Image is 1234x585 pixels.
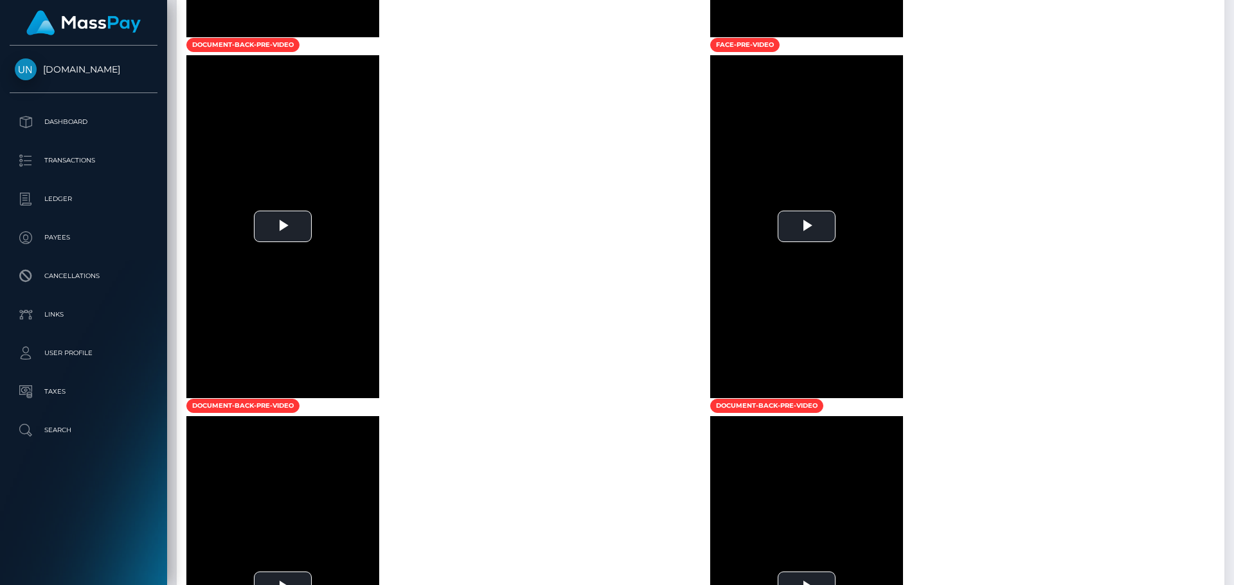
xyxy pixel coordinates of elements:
[15,151,152,170] p: Transactions
[10,376,157,408] a: Taxes
[10,222,157,254] a: Payees
[186,55,379,397] div: Video Player
[15,421,152,440] p: Search
[710,38,780,52] span: face-pre-video
[10,260,157,292] a: Cancellations
[26,10,141,35] img: MassPay Logo
[710,55,903,397] div: Video Player
[10,414,157,446] a: Search
[15,189,152,209] p: Ledger
[15,58,37,80] img: Unlockt.me
[10,144,157,177] a: Transactions
[10,64,157,75] span: [DOMAIN_NAME]
[15,382,152,401] p: Taxes
[10,106,157,138] a: Dashboard
[10,183,157,215] a: Ledger
[10,337,157,369] a: User Profile
[15,344,152,363] p: User Profile
[10,299,157,331] a: Links
[15,266,152,286] p: Cancellations
[15,228,152,247] p: Payees
[186,38,300,52] span: document-back-pre-video
[15,112,152,132] p: Dashboard
[710,399,823,413] span: document-back-pre-video
[186,399,300,413] span: document-back-pre-video
[254,211,312,242] button: Play Video
[15,305,152,324] p: Links
[778,211,836,242] button: Play Video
